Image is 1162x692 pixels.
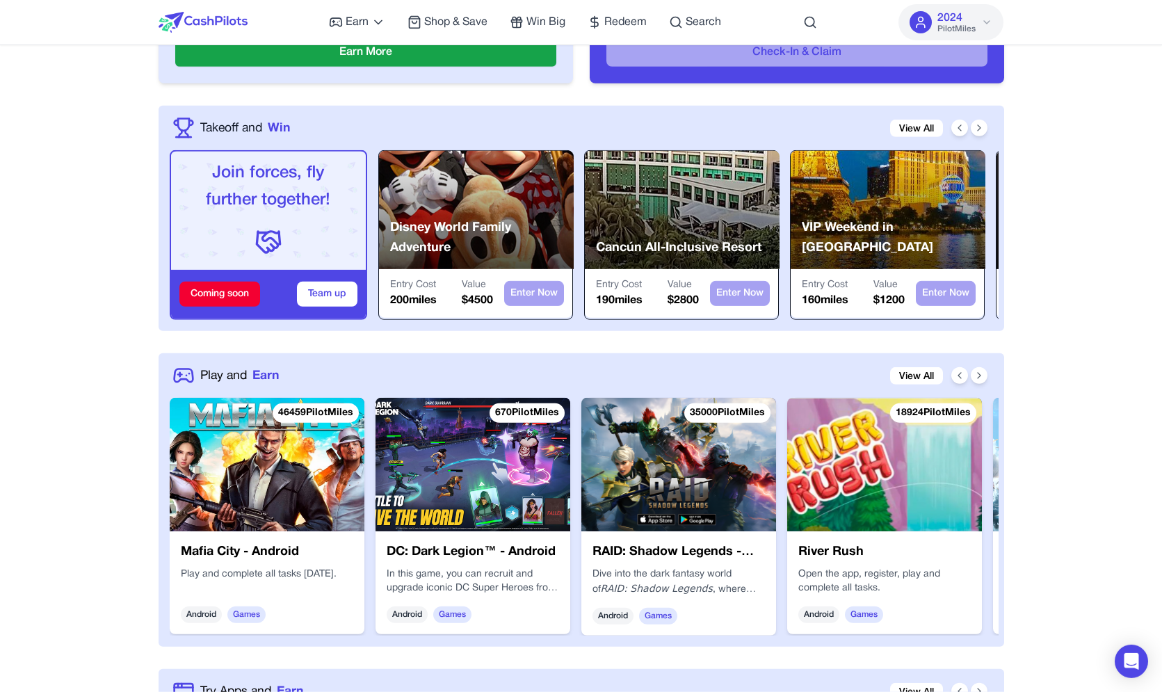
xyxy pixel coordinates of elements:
[710,281,770,306] button: Enter Now
[329,14,385,31] a: Earn
[526,14,565,31] span: Win Big
[639,608,677,625] span: Games
[387,568,559,595] p: In this game, you can recruit and upgrade iconic DC Super Heroes from the Justice League such as ...
[686,14,721,31] span: Search
[596,278,643,292] p: Entry Cost
[182,160,355,214] p: Join forces, fly further together!
[798,606,839,623] span: Android
[592,542,765,562] h3: RAID: Shadow Legends - Android
[390,278,437,292] p: Entry Cost
[668,292,699,309] p: $ 2800
[200,367,279,385] a: Play andEarn
[606,38,987,67] button: Check-In & Claim
[873,278,905,292] p: Value
[407,14,487,31] a: Shop & Save
[159,12,248,33] img: CashPilots Logo
[898,4,1003,40] button: 2024PilotMiles
[798,568,971,595] div: Open the app, register, play and complete all tasks.
[596,292,643,309] p: 190 miles
[175,38,556,67] button: Earn More
[273,403,359,423] div: 46459 PilotMiles
[798,542,971,562] h3: River Rush
[510,14,565,31] a: Win Big
[601,583,713,594] em: RAID: Shadow Legends
[802,292,848,309] p: 160 miles
[252,367,279,385] span: Earn
[387,542,559,562] h3: DC: Dark Legion™ - Android
[181,542,353,562] h3: Mafia City - Android
[845,606,883,623] span: Games
[802,278,848,292] p: Entry Cost
[200,367,247,385] span: Play and
[937,10,962,26] span: 2024
[433,606,471,623] span: Games
[588,14,647,31] a: Redeem
[490,403,565,423] div: 670 PilotMiles
[581,398,776,531] img: RAID: Shadow Legends - Android
[873,292,905,309] p: $ 1200
[592,608,634,625] span: Android
[684,403,770,423] div: 35000 PilotMiles
[916,281,976,306] button: Enter Now
[592,568,765,597] p: Dive into the dark fantasy world of , where every decision shapes your legendary journey.
[890,367,943,385] a: View All
[390,292,437,309] p: 200 miles
[596,238,761,258] p: Cancún All-Inclusive Resort
[787,398,982,531] img: River Rush
[504,281,564,306] button: Enter Now
[1115,645,1148,678] div: Open Intercom Messenger
[181,606,222,623] span: Android
[462,292,493,309] p: $ 4500
[604,14,647,31] span: Redeem
[668,278,699,292] p: Value
[200,119,262,137] span: Takeoff and
[179,282,260,307] div: Coming soon
[890,120,943,137] a: View All
[227,606,266,623] span: Games
[424,14,487,31] span: Shop & Save
[376,398,570,531] img: DC: Dark Legion™ - Android
[462,278,493,292] p: Value
[200,119,290,137] a: Takeoff andWin
[297,282,357,307] button: Team up
[170,398,364,531] img: Mafia City - Android
[937,24,976,35] span: PilotMiles
[802,218,985,259] p: VIP Weekend in [GEOGRAPHIC_DATA]
[387,606,428,623] span: Android
[890,403,976,423] div: 18924 PilotMiles
[346,14,369,31] span: Earn
[268,119,290,137] span: Win
[181,568,353,595] div: Play and complete all tasks [DATE].
[669,14,721,31] a: Search
[390,218,574,259] p: Disney World Family Adventure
